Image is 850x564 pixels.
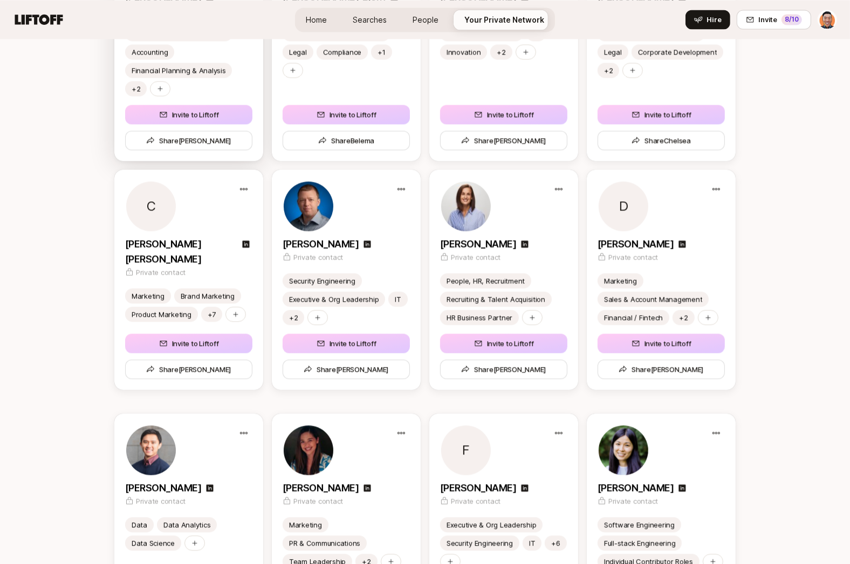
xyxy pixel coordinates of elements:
a: [PERSON_NAME]Private contactPeople, HR, RecruitmentRecruiting & Talent AcquisitionHR Business Par... [429,169,578,390]
span: Share [PERSON_NAME] [461,364,546,375]
img: 3eec19ab_1860_4026_ac0f_ebeb834387d7.jpg [126,425,176,475]
div: Marketing [604,275,637,286]
p: [PERSON_NAME] [283,236,359,252]
p: [PERSON_NAME] [440,480,516,495]
div: +6 [551,538,560,548]
p: [PERSON_NAME] [598,480,674,495]
div: Executive & Org Leadership [289,294,379,304]
img: 7b6f56f6_0aaf_4e39_9a87_a05551219573.jpg [441,181,491,231]
p: +1 [378,46,385,57]
p: Security Engineering [447,538,513,548]
button: Share[PERSON_NAME] [283,359,410,379]
p: Security Engineering [289,275,355,286]
p: Executive & Org Leadership [447,519,536,530]
p: Private contact [451,252,501,262]
p: +2 [679,312,688,323]
button: Invite to Liftoff [283,105,410,124]
span: Share [PERSON_NAME] [619,364,704,375]
p: +2 [497,46,505,57]
p: Private contact [136,267,186,277]
p: Private contact [608,252,658,262]
button: Invite to Liftoff [598,334,725,353]
p: Data Science [132,538,175,548]
p: [PERSON_NAME] [598,236,674,252]
button: Share[PERSON_NAME] [125,359,252,379]
p: F [462,444,470,457]
div: Legal [289,46,307,57]
p: [PERSON_NAME] [440,236,516,252]
button: Share[PERSON_NAME] [598,359,725,379]
button: Invite to Liftoff [440,105,567,124]
a: C[PERSON_NAME] [PERSON_NAME]Private contactMarketingBrand MarketingProduct Marketing+7Invite to L... [114,169,263,390]
p: Product Marketing [132,309,191,320]
p: Legal [604,46,622,57]
div: IT [395,294,401,304]
button: Rick Chen [818,10,837,29]
p: PR & Communications [289,538,360,548]
p: Financial Planning & Analysis [132,65,225,76]
button: Invite8/10 [737,10,811,29]
div: Data Analytics [163,519,210,530]
p: IT [529,538,535,548]
p: Recruiting & Talent Acquisition [447,294,545,304]
p: Full-stack Engineering [604,538,675,548]
a: D[PERSON_NAME]Private contactMarketingSales & Account ManagementFinancial / Fintech+2Invite to Li... [587,169,736,390]
p: +2 [289,312,298,323]
p: Brand Marketing [181,290,235,301]
a: Searches [344,10,395,30]
div: +7 [208,309,216,320]
p: Innovation [447,46,481,57]
button: Invite to Liftoff [125,334,252,353]
p: Marketing [289,519,322,530]
button: Share[PERSON_NAME] [440,131,567,150]
button: Share[PERSON_NAME] [440,359,567,379]
p: Sales & Account Management [604,294,702,304]
div: Accounting [132,46,168,57]
img: 25f7f995_4242_43b8_b950_0de819cc5b4e.jpg [599,425,648,475]
span: Share [PERSON_NAME] [304,364,389,375]
p: [PERSON_NAME] [283,480,359,495]
p: Software Engineering [604,519,675,530]
button: Invite to Liftoff [440,334,567,353]
a: People [404,10,447,30]
img: Rick Chen [818,10,837,29]
p: Compliance [323,46,361,57]
span: People [413,15,438,24]
button: ShareChelsea [598,131,725,150]
img: 13ce2172_22e8_4329_969d_d6b46d6e1ca6.jpg [284,425,333,475]
span: Searches [353,15,387,24]
span: Share Chelsea [632,135,691,146]
div: Financial / Fintech [604,312,663,323]
button: ShareBelema [283,131,410,150]
button: Invite to Liftoff [125,105,252,124]
p: Private contact [608,495,658,506]
p: Data [132,519,147,530]
span: Share [PERSON_NAME] [461,135,546,146]
span: Home [306,15,327,24]
p: [PERSON_NAME] [PERSON_NAME] [125,236,237,267]
span: Share Belema [318,135,374,146]
p: Private contact [293,495,343,506]
p: +2 [604,65,613,76]
a: Your Private Network [456,10,553,30]
p: People, HR, Recruitment [447,275,525,286]
img: 5e586e92_bc4d_472f_9bdc_cd90a2a7d118.jpg [284,181,333,231]
span: Hire [707,14,722,25]
p: D [619,200,628,213]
